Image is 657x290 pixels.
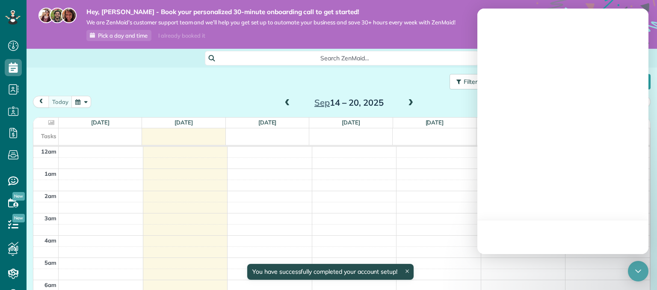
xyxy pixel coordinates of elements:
[153,30,210,41] div: I already booked it
[314,97,330,108] span: Sep
[44,281,56,288] span: 6am
[247,264,414,280] div: You have successfully completed your account setup!
[38,8,54,23] img: maria-72a9807cf96188c08ef61303f053569d2e2a8a1cde33d635c8a3ac13582a053d.jpg
[41,133,56,139] span: Tasks
[296,98,402,107] h2: 14 – 20, 2025
[98,32,148,39] span: Pick a day and time
[628,261,648,281] div: Open Intercom Messenger
[12,214,25,222] span: New
[44,192,56,199] span: 2am
[48,96,72,107] button: today
[342,119,360,126] a: [DATE]
[445,74,519,89] a: Filters: Default
[61,8,77,23] img: michelle-19f622bdf1676172e81f8f8fba1fb50e276960ebfe0243fe18214015130c80e4.jpg
[12,192,25,201] span: New
[50,8,65,23] img: jorge-587dff0eeaa6aab1f244e6dc62b8924c3b6ad411094392a53c71c6c4a576187d.jpg
[258,119,277,126] a: [DATE]
[426,119,444,126] a: [DATE]
[33,96,49,107] button: prev
[86,30,151,41] a: Pick a day and time
[450,74,519,89] button: Filters: Default
[175,119,193,126] a: [DATE]
[44,259,56,266] span: 5am
[44,170,56,177] span: 1am
[41,148,56,155] span: 12am
[464,78,482,86] span: Filters:
[44,237,56,244] span: 4am
[86,8,456,16] strong: Hey, [PERSON_NAME] - Book your personalized 30-minute onboarding call to get started!
[86,19,456,26] span: We are ZenMaid’s customer support team and we’ll help you get set up to automate your business an...
[44,215,56,222] span: 3am
[91,119,109,126] a: [DATE]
